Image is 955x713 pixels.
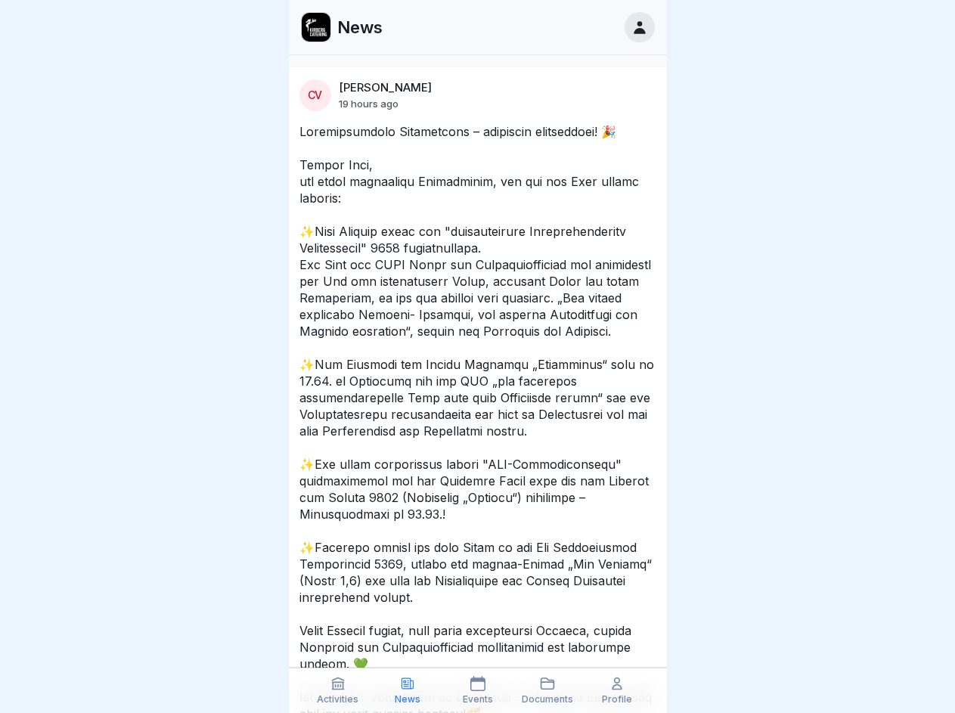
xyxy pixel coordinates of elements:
p: News [395,694,420,705]
p: Profile [602,694,632,705]
p: 19 hours ago [339,98,398,110]
img: ewxb9rjzulw9ace2na8lwzf2.png [302,13,330,42]
p: News [337,17,383,37]
p: Documents [522,694,573,705]
p: Activities [317,694,358,705]
p: Events [463,694,493,705]
div: CV [299,79,331,111]
p: [PERSON_NAME] [339,81,432,95]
